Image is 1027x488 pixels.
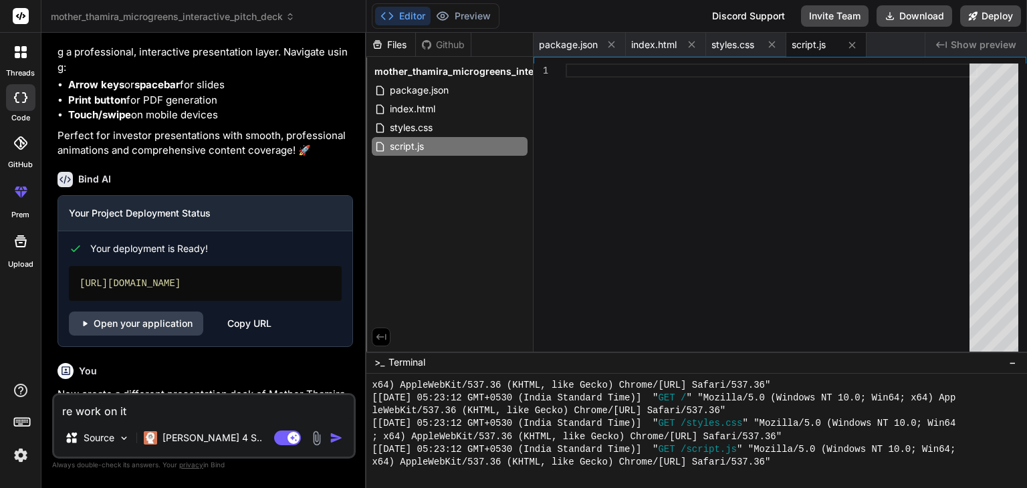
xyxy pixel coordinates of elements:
label: threads [6,68,35,79]
span: script.js [388,138,425,154]
span: [[DATE] 05:23:12 GMT+0530 (India Standard Time)] " [372,417,658,430]
span: GET [658,392,675,404]
label: code [11,112,30,124]
strong: Touch/swipe [68,108,131,121]
img: Pick Models [118,433,130,444]
strong: spacebar [134,78,180,91]
p: Source [84,431,114,445]
span: Your deployment is Ready! [90,242,208,255]
div: Copy URL [227,312,271,336]
span: styles.css [711,38,754,51]
span: / [681,392,686,404]
h6: You [79,364,97,378]
span: /styles.css [681,417,742,430]
button: Editor [375,7,431,25]
img: attachment [309,431,324,446]
span: − [1009,356,1016,369]
strong: Arrow keys [68,78,124,91]
label: Upload [8,259,33,270]
span: x64) AppleWebKit/537.36 (KHTML, like Gecko) Chrome/[URL] Safari/537.36" [372,456,770,469]
button: Preview [431,7,496,25]
button: − [1006,352,1019,373]
img: Claude 4 Sonnet [144,431,157,445]
strong: Print button [68,94,126,106]
span: GET [658,443,675,456]
span: >_ [374,356,384,369]
div: Github [416,38,471,51]
button: Deploy [960,5,1021,27]
span: /script.js [681,443,737,456]
span: privacy [179,461,203,469]
span: " "Mozilla/5.0 (Windows NT 10.0; Win64; x64) App [686,392,955,404]
img: icon [330,431,343,445]
p: Always double-check its answers. Your in Bind [52,459,356,471]
li: on mobile devices [68,108,353,123]
h3: Your Project Deployment Status [69,207,342,220]
p: Perfect for investor presentations with smooth, professional animations and comprehensive content... [58,128,353,158]
span: script.js [792,38,826,51]
span: [[DATE] 05:23:12 GMT+0530 (India Standard Time)] " [372,443,658,456]
textarea: re work on it [54,395,354,419]
span: index.html [388,101,437,117]
span: package.json [539,38,598,51]
span: leWebKit/537.36 (KHTML, like Gecko) Chrome/[URL] Safari/537.36" [372,404,725,417]
span: Show preview [951,38,1016,51]
button: Invite Team [801,5,869,27]
button: Download [877,5,952,27]
div: [URL][DOMAIN_NAME] [69,266,342,301]
span: package.json [388,82,450,98]
div: 1 [534,64,548,78]
div: Discord Support [704,5,793,27]
span: x64) AppleWebKit/537.36 (KHTML, like Gecko) Chrome/[URL] Safari/537.36" [372,379,770,392]
span: mother_thamira_microgreens_interactive_pitch_deck [51,10,295,23]
li: or for slides [68,78,353,93]
span: ; x64) AppleWebKit/537.36 (KHTML, like Gecko) Chrome/[URL] Safari/537.36" [372,431,782,443]
div: Files [366,38,415,51]
span: GET [658,417,675,430]
li: for PDF generation [68,93,353,108]
span: mother_thamira_microgreens_interactive_pitch_deck [374,65,620,78]
h6: Bind AI [78,172,111,186]
span: Terminal [388,356,425,369]
span: " "Mozilla/5.0 (Windows NT 10.0; Win64; [737,443,955,456]
span: [[DATE] 05:23:12 GMT+0530 (India Standard Time)] " [372,392,658,404]
img: settings [9,444,32,467]
p: [PERSON_NAME] 4 S.. [162,431,262,445]
span: index.html [631,38,677,51]
span: styles.css [388,120,434,136]
span: " "Mozilla/5.0 (Windows NT 10.0; Win64 [742,417,955,430]
p: The pitch deck maintains all your original content while adding a professional, interactive prese... [58,30,353,76]
label: prem [11,209,29,221]
label: GitHub [8,159,33,170]
a: Open your application [69,312,203,336]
